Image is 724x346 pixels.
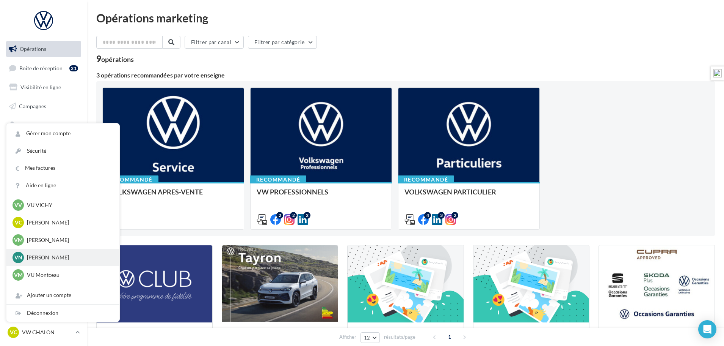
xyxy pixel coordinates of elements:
[27,201,110,209] p: VU VICHY
[5,41,83,57] a: Opérations
[304,212,310,219] div: 2
[6,305,119,322] div: Déconnexion
[27,271,110,279] p: VU Montceau
[20,84,61,90] span: Visibilité en ligne
[698,320,716,338] div: Open Intercom Messenger
[248,36,317,49] button: Filtrer par catégorie
[10,329,17,336] span: VC
[5,155,83,171] a: Calendrier
[250,175,306,184] div: Recommandé
[290,212,297,219] div: 2
[404,188,496,196] span: VOLKSWAGEN PARTICULIER
[443,331,456,343] span: 1
[438,212,445,219] div: 3
[19,65,63,71] span: Boîte de réception
[424,212,431,219] div: 4
[5,136,83,152] a: Médiathèque
[451,212,458,219] div: 2
[6,142,119,160] a: Sécurité
[19,103,46,109] span: Campagnes
[69,65,78,71] div: 21
[22,329,72,336] p: VW CHALON
[398,175,454,184] div: Recommandé
[5,60,83,76] a: Boîte de réception21
[185,36,244,49] button: Filtrer par canal
[27,236,110,244] p: [PERSON_NAME]
[5,117,83,133] a: Contacts
[339,333,356,341] span: Afficher
[364,335,370,341] span: 12
[19,122,40,128] span: Contacts
[6,125,119,142] a: Gérer mon compte
[384,333,415,341] span: résultats/page
[6,287,119,304] div: Ajouter un compte
[14,254,22,261] span: VN
[6,325,81,340] a: VC VW CHALON
[27,219,110,226] p: [PERSON_NAME]
[96,55,134,63] div: 9
[101,56,134,63] div: opérations
[14,236,23,244] span: VM
[96,72,715,78] div: 3 opérations recommandées par votre enseigne
[257,188,328,196] span: VW PROFESSIONNELS
[96,12,715,24] div: Opérations marketing
[14,201,22,209] span: VV
[15,219,22,226] span: VC
[360,332,380,343] button: 12
[109,188,203,196] span: VOLKSWAGEN APRES-VENTE
[5,98,83,114] a: Campagnes
[5,79,83,95] a: Visibilité en ligne
[5,174,83,196] a: ASSETS PERSONNALISABLES
[6,160,119,177] a: Mes factures
[6,177,119,194] a: Aide en ligne
[27,254,110,261] p: [PERSON_NAME]
[20,46,46,52] span: Opérations
[102,175,158,184] div: Recommandé
[14,271,23,279] span: VM
[276,212,283,219] div: 2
